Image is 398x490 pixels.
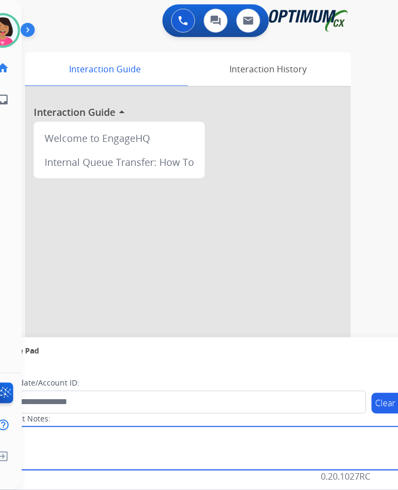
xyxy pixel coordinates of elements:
div: Interaction History [185,52,351,86]
div: Welcome to EngageHQ [38,126,201,150]
div: Internal Queue Transfer: How To [38,150,201,174]
div: Interaction Guide [25,52,185,86]
p: 0.20.1027RC [321,470,371,483]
